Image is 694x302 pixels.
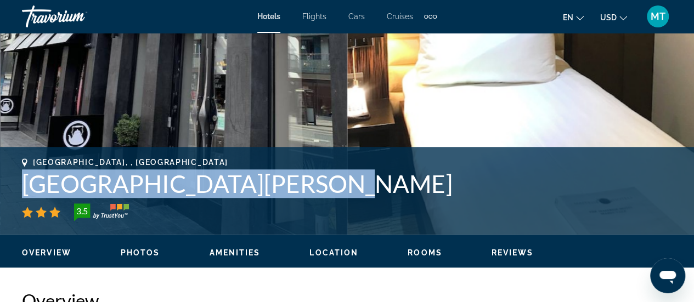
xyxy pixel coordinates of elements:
a: Cars [348,12,365,21]
span: Photos [121,248,160,257]
div: 3.5 [71,204,93,218]
button: Location [309,248,358,258]
button: Rooms [408,248,442,258]
span: USD [600,13,617,22]
span: MT [651,11,665,22]
span: Rooms [408,248,442,257]
img: TrustYou guest rating badge [74,203,129,221]
a: Cruises [387,12,413,21]
button: Reviews [492,248,534,258]
span: Overview [22,248,71,257]
span: Amenities [209,248,260,257]
button: Extra navigation items [424,8,437,25]
a: Flights [302,12,326,21]
a: Hotels [257,12,280,21]
span: [GEOGRAPHIC_DATA], , [GEOGRAPHIC_DATA] [33,158,228,167]
h1: [GEOGRAPHIC_DATA][PERSON_NAME] [22,169,672,198]
button: Amenities [209,248,260,258]
span: en [563,13,573,22]
button: Overview [22,248,71,258]
span: Reviews [492,248,534,257]
span: Location [309,248,358,257]
button: User Menu [644,5,672,28]
button: Change currency [600,9,627,25]
button: Photos [121,248,160,258]
a: Travorium [22,2,132,31]
iframe: Кнопка запуска окна обмена сообщениями [650,258,685,293]
button: Change language [563,9,584,25]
